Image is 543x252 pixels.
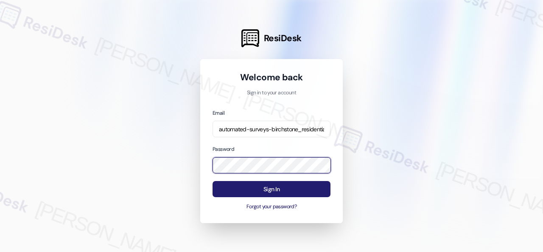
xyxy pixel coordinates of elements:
p: Sign in to your account [213,89,330,97]
h1: Welcome back [213,71,330,83]
button: Forgot your password? [213,203,330,211]
button: Sign In [213,181,330,198]
img: ResiDesk Logo [241,29,259,47]
input: name@example.com [213,121,330,137]
span: ResiDesk [264,32,302,44]
label: Password [213,146,234,153]
label: Email [213,110,224,116]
